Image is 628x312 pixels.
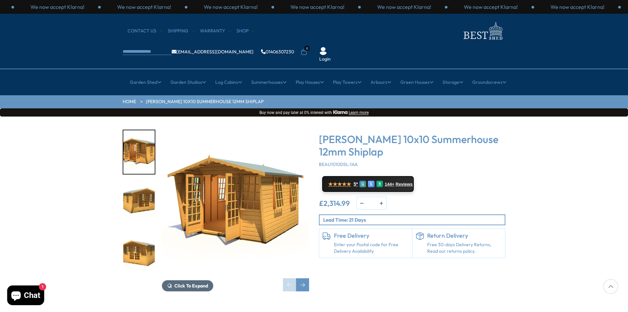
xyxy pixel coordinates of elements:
[290,3,344,10] p: We now accept Klarna!
[427,242,502,254] p: Free 30-days Delivery Returns, Read our returns policy.
[123,232,155,277] div: 3 / 31
[274,3,361,10] div: 3 / 3
[334,242,409,254] a: Enter your Postal code for Free Delivery Availability
[323,216,505,223] p: Lead Time: 21 Days
[128,28,163,34] a: CONTACT US
[123,130,155,174] div: 1 / 31
[319,200,350,207] ins: £2,314.99
[123,181,155,226] div: 2 / 31
[361,3,447,10] div: 1 / 3
[236,28,255,34] a: Shop
[117,3,171,10] p: We now accept Klarna!
[187,3,274,10] div: 2 / 3
[251,74,287,90] a: Summerhouses
[162,130,309,277] img: Beaulieu 10x10 Summerhouse 12mm Shiplap
[447,3,534,10] div: 2 / 3
[550,3,604,10] p: We now accept Klarna!
[204,3,258,10] p: We now accept Klarna!
[301,49,307,55] a: 0
[377,3,431,10] p: We now accept Klarna!
[296,278,309,291] div: Next slide
[162,130,309,291] div: 1 / 31
[396,182,413,187] span: Reviews
[385,182,394,187] span: 144+
[359,181,366,187] div: G
[215,74,242,90] a: Log Cabins
[170,74,206,90] a: Garden Studios
[168,28,195,34] a: Shipping
[319,56,331,63] a: Login
[472,74,506,90] a: Groundscrews
[162,280,213,291] button: Click To Expand
[123,182,155,225] img: Beaulieu10x10030_200x200.jpg
[130,74,161,90] a: Garden Shed
[101,3,187,10] div: 1 / 3
[376,181,383,187] div: R
[172,49,253,54] a: [EMAIL_ADDRESS][DOMAIN_NAME]
[371,74,391,90] a: Arbours
[146,99,264,105] a: [PERSON_NAME] 10x10 Summerhouse 12mm Shiplap
[460,20,505,42] img: logo
[319,47,327,55] img: User Icon
[174,283,208,289] span: Click To Expand
[123,233,155,276] img: Beaulieu10x10-030_200x200.jpg
[14,3,101,10] div: 3 / 3
[400,74,433,90] a: Green Houses
[427,232,502,239] h6: Return Delivery
[443,74,463,90] a: Storage
[534,3,621,10] div: 3 / 3
[283,278,296,291] div: Previous slide
[368,181,375,187] div: E
[333,74,361,90] a: Play Towers
[328,181,351,187] span: ★★★★★
[123,130,155,174] img: Beaulieu10x10-030open_200x200.jpg
[322,176,414,192] a: ★★★★★ 5* G E R 144+ Reviews
[261,49,294,54] a: 01406307230
[319,133,505,158] h3: [PERSON_NAME] 10x10 Summerhouse 12mm Shiplap
[5,285,46,307] inbox-online-store-chat: Shopify online store chat
[123,99,136,105] a: HOME
[464,3,518,10] p: We now accept Klarna!
[304,46,310,51] span: 0
[200,28,232,34] a: Warranty
[30,3,84,10] p: We now accept Klarna!
[319,161,358,167] span: BEAU1010DSL-1AA
[296,74,324,90] a: Play Houses
[334,232,409,239] h6: Free Delivery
